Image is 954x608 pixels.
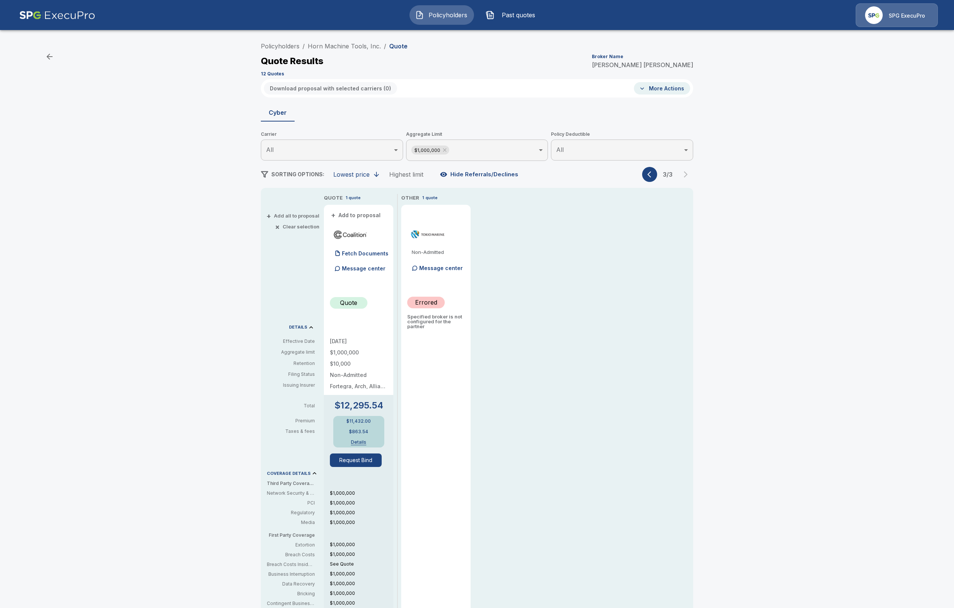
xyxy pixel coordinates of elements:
p: Regulatory: In case you're fined by regulators (e.g., for breaching consumer privacy) [267,509,315,516]
p: Errored [415,298,437,307]
nav: breadcrumb [261,42,408,51]
p: Non-Admitted [330,372,387,378]
button: Hide Referrals/Declines [438,167,521,182]
p: Effective Date [267,338,315,345]
p: Retention [267,360,315,367]
p: Fortegra, Arch, Allianz, Aspen, Vantage [330,384,387,389]
p: Filing Status [267,371,315,378]
p: Issuing Insurer [267,382,315,389]
button: +Add to proposal [330,211,382,219]
span: SORTING OPTIONS: [271,171,324,177]
a: Policyholders [261,42,299,50]
p: Non-Admitted [412,250,465,255]
div: Lowest price [333,171,370,178]
p: Quote [389,43,408,49]
p: 1 [422,195,424,201]
p: Aggregate limit [267,349,315,356]
p: COVERAGE DETAILS [267,471,311,476]
p: Quote Results [261,57,324,66]
p: Quote [340,298,357,307]
p: Breach Costs Inside/Outside: Will the breach costs erode the aggregate limit (inside) or are sepa... [267,561,315,568]
img: AA Logo [19,3,95,27]
span: All [266,146,274,153]
p: $1,000,000 [330,350,387,355]
img: Past quotes Icon [486,11,495,20]
p: $1,000,000 [330,519,393,526]
p: $1,000,000 [330,580,393,587]
span: All [556,146,564,153]
button: +Add all to proposal [268,213,319,218]
p: Taxes & fees [267,429,321,434]
p: Premium [267,419,321,423]
button: More Actions [634,82,690,95]
img: Policyholders Icon [415,11,424,20]
p: $863.54 [349,429,368,434]
p: Message center [342,264,385,272]
p: $1,000,000 [330,500,393,506]
p: $1,000,000 [330,570,393,577]
button: Details [344,440,374,444]
p: [PERSON_NAME] [PERSON_NAME] [592,62,693,68]
p: [DATE] [330,339,387,344]
p: $12,295.54 [334,401,383,410]
button: Cyber [261,104,295,122]
p: 12 Quotes [261,72,284,76]
p: Media: When your content triggers legal action against you (e.g. - libel, plagiarism) [267,519,315,526]
p: Network Security & Privacy Liability: Third party liability costs [267,490,315,497]
p: $11,432.00 [346,419,371,423]
p: Specified broker is not configured for the partner [407,314,465,329]
p: Message center [419,264,463,272]
p: $1,000,000 [330,600,393,606]
p: 3 / 3 [660,171,675,177]
p: Breach Costs: Covers breach costs from an attack [267,551,315,558]
p: Fetch Documents [342,251,388,256]
button: Past quotes IconPast quotes [480,5,545,25]
div: $1,000,000 [411,146,449,155]
img: coalitioncyber [333,229,368,240]
p: Extortion: Covers damage and payments from an extortion event [267,542,315,548]
li: / [302,42,305,51]
p: Data Recovery: The cost of recovering lost data [267,581,315,587]
p: First Party Coverage [267,532,321,539]
button: Download proposal with selected carriers (0) [264,82,397,95]
p: PCI: Covers fines or penalties imposed by banks or credit card companies [267,500,315,506]
span: Request Bind [330,453,387,467]
p: Business Interruption: Covers lost profits incurred due to not operating [267,571,315,578]
p: OTHER [401,194,419,202]
p: Contingent Business Interruption: Losses from an interruption in 3rd party computer services or s... [267,600,315,607]
div: Highest limit [389,171,423,178]
p: $1,000,000 [330,590,393,597]
span: Policyholders [427,11,468,20]
li: / [384,42,386,51]
p: See Quote [330,561,393,567]
p: Third Party Coverage [267,480,321,487]
p: $1,000,000 [330,551,393,558]
p: Total [267,404,321,408]
a: Agency IconSPG ExecuPro [856,3,938,27]
p: 1 quote [346,195,361,201]
p: SPG ExecuPro [889,12,925,20]
button: ×Clear selection [277,224,319,229]
p: DETAILS [289,325,307,329]
span: Aggregate Limit [406,131,548,138]
span: + [331,213,336,218]
p: Bricking: When computers and electronic hardware are damaged beyond repair [267,590,315,597]
a: Horn Machine Tools, Inc. [308,42,381,50]
span: Past quotes [498,11,539,20]
img: tmhcccyber [410,229,445,240]
span: + [266,213,271,218]
p: $1,000,000 [330,541,393,548]
span: Carrier [261,131,403,138]
p: quote [426,195,438,201]
img: Agency Icon [865,6,883,24]
p: Broker Name [592,54,623,59]
span: $1,000,000 [411,146,443,155]
span: Policy Deductible [551,131,693,138]
p: QUOTE [324,194,343,202]
span: × [275,224,280,229]
button: Request Bind [330,453,382,467]
p: $10,000 [330,361,387,366]
button: Policyholders IconPolicyholders [409,5,474,25]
